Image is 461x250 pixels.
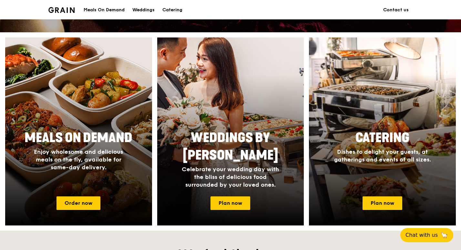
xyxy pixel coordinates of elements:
[363,196,402,210] a: Plan now
[182,166,279,188] span: Celebrate your wedding day with the bliss of delicious food surrounded by your loved ones.
[84,0,125,20] div: Meals On Demand
[210,196,250,210] a: Plan now
[334,148,431,163] span: Dishes to delight your guests, at gatherings and events of all sizes.
[355,130,409,146] span: Catering
[56,196,100,210] a: Order now
[128,0,159,20] a: Weddings
[309,37,456,225] img: catering-card.e1cfaf3e.jpg
[379,0,413,20] a: Contact us
[162,0,182,20] div: Catering
[132,0,155,20] div: Weddings
[5,37,152,225] a: Meals On DemandEnjoy wholesome and delicious meals on the fly, available for same-day delivery.Or...
[183,130,278,163] span: Weddings by [PERSON_NAME]
[5,37,152,225] img: meals-on-demand-card.d2b6f6db.png
[309,37,456,225] a: CateringDishes to delight your guests, at gatherings and events of all sizes.Plan now
[440,231,448,239] span: 🦙
[157,37,304,225] a: Weddings by [PERSON_NAME]Celebrate your wedding day with the bliss of delicious food surrounded b...
[34,148,123,171] span: Enjoy wholesome and delicious meals on the fly, available for same-day delivery.
[157,37,304,225] img: weddings-card.4f3003b8.jpg
[159,0,186,20] a: Catering
[405,231,438,239] span: Chat with us
[25,130,132,146] span: Meals On Demand
[400,228,453,242] button: Chat with us🦙
[48,7,75,13] img: Grain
